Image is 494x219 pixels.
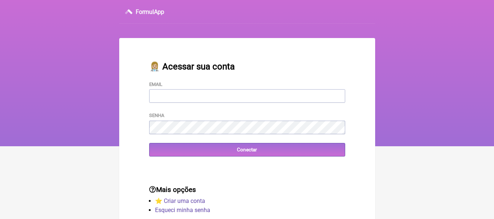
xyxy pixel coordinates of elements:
h3: FormulApp [136,8,164,15]
input: Conectar [149,143,345,156]
h3: Mais opções [149,186,345,194]
label: Email [149,82,162,87]
label: Senha [149,113,164,118]
a: ⭐️ Criar uma conta [155,197,205,204]
a: Esqueci minha senha [155,207,210,214]
h2: 👩🏼‍⚕️ Acessar sua conta [149,61,345,72]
